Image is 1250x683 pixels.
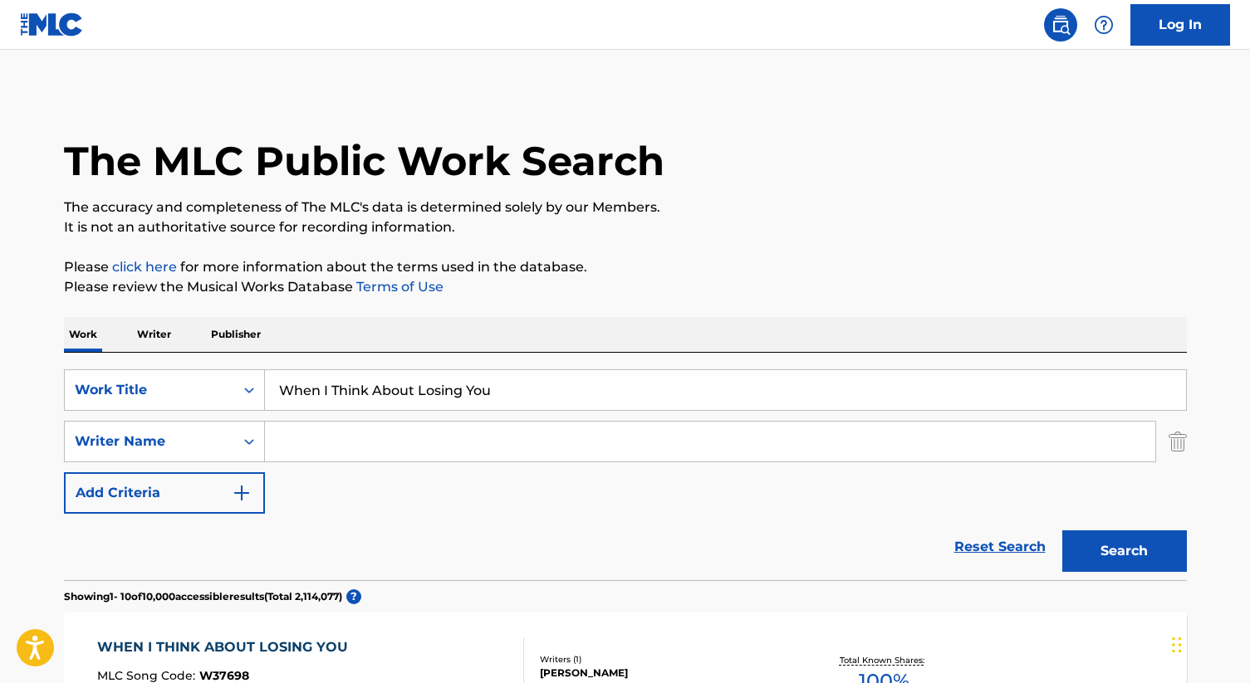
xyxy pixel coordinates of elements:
[346,589,361,604] span: ?
[1087,8,1120,41] div: Help
[132,317,176,352] p: Writer
[64,136,664,186] h1: The MLC Public Work Search
[1169,421,1187,462] img: Delete Criterion
[64,217,1187,237] p: It is not an authoritative source for recording information.
[1051,15,1071,35] img: search
[206,317,266,352] p: Publisher
[64,277,1187,297] p: Please review the Musical Works Database
[1130,4,1230,46] a: Log In
[1044,8,1077,41] a: Public Search
[1167,603,1250,683] iframe: Chat Widget
[64,369,1187,580] form: Search Form
[64,257,1187,277] p: Please for more information about the terms used in the database.
[75,380,224,400] div: Work Title
[232,483,252,503] img: 9d2ae6d4665cec9f34b9.svg
[20,12,84,37] img: MLC Logo
[75,432,224,451] div: Writer Name
[946,529,1054,565] a: Reset Search
[1062,530,1187,572] button: Search
[540,666,791,681] div: [PERSON_NAME]
[540,653,791,666] div: Writers ( 1 )
[353,279,444,295] a: Terms of Use
[112,259,177,275] a: click here
[97,668,199,683] span: MLC Song Code :
[64,317,102,352] p: Work
[64,198,1187,217] p: The accuracy and completeness of The MLC's data is determined solely by our Members.
[199,668,249,683] span: W37698
[1094,15,1114,35] img: help
[1172,620,1182,670] div: Drag
[64,472,265,514] button: Add Criteria
[97,637,356,657] div: WHEN I THINK ABOUT LOSING YOU
[64,589,342,604] p: Showing 1 - 10 of 10,000 accessible results (Total 2,114,077 )
[840,654,929,666] p: Total Known Shares:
